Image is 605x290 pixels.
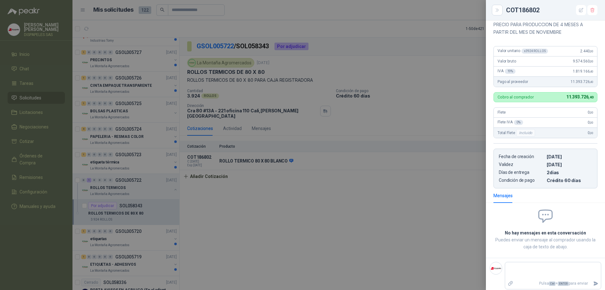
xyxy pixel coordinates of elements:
span: 11.393.726 [571,80,593,84]
p: Días de entrega [499,170,544,175]
span: ,40 [588,95,593,99]
span: ,00 [590,131,593,135]
span: 0 [588,110,593,115]
button: Close [493,6,501,14]
span: Valor unitario [498,49,548,54]
div: COT186802 [506,5,597,15]
div: x 3924 ROLLOS [521,49,548,54]
p: PRECIO PARA PRODUCCION DE 4 MESES A PARTIR DEL MES DE NOVIEMBRE [493,21,597,36]
span: 1.819.166 [573,69,593,74]
span: Flete IVA [498,120,523,125]
span: 11.393.726 [566,94,593,99]
img: Company Logo [490,262,502,274]
p: Condición de pago [499,178,544,183]
p: Validez [499,162,544,167]
span: Total Flete [498,129,536,137]
p: [DATE] [547,154,592,159]
p: Pulsa + para enviar [516,278,591,289]
span: ,00 [590,60,593,63]
div: 19 % [505,69,516,74]
span: 0 [588,120,593,125]
div: Incluido [516,129,535,137]
p: [DATE] [547,162,592,167]
p: Cobro al comprador [498,95,534,99]
span: ENTER [558,281,569,286]
p: Fecha de creación [499,154,544,159]
div: 0 % [514,120,523,125]
span: Valor bruto [498,59,516,63]
span: IVA [498,69,516,74]
span: ,00 [590,111,593,114]
p: Crédito 60 días [547,178,592,183]
span: ,40 [590,70,593,73]
span: Ctrl [549,281,556,286]
span: ,00 [590,50,593,53]
span: Pago al proveedor [498,80,528,84]
span: 9.574.560 [573,59,593,63]
span: Flete [498,110,506,115]
p: 2 dias [547,170,592,175]
p: Puedes enviar un mensaje al comprador usando la caja de texto de abajo. [493,236,597,250]
span: ,40 [590,80,593,84]
button: Enviar [591,278,601,289]
div: Mensajes [493,192,513,199]
h2: No hay mensajes en esta conversación [493,229,597,236]
label: Adjuntar archivos [505,278,516,289]
span: ,00 [590,121,593,124]
span: 0 [588,131,593,135]
span: 2.440 [580,49,593,53]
